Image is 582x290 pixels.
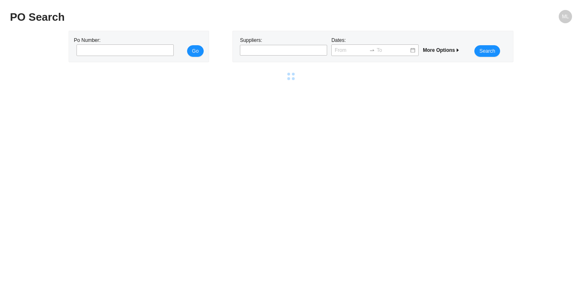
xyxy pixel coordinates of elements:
span: swap-right [369,47,375,53]
h2: PO Search [10,10,432,24]
div: Suppliers: [238,36,329,57]
span: ML [562,10,569,23]
span: Search [479,47,495,55]
span: More Options [423,47,460,53]
span: Go [192,47,199,55]
span: caret-right [455,48,460,53]
span: to [369,47,375,53]
div: Dates: [329,36,421,57]
input: To [377,46,409,54]
div: Po Number: [74,36,171,57]
button: Search [474,45,500,57]
button: Go [187,45,204,57]
input: From [335,46,367,54]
